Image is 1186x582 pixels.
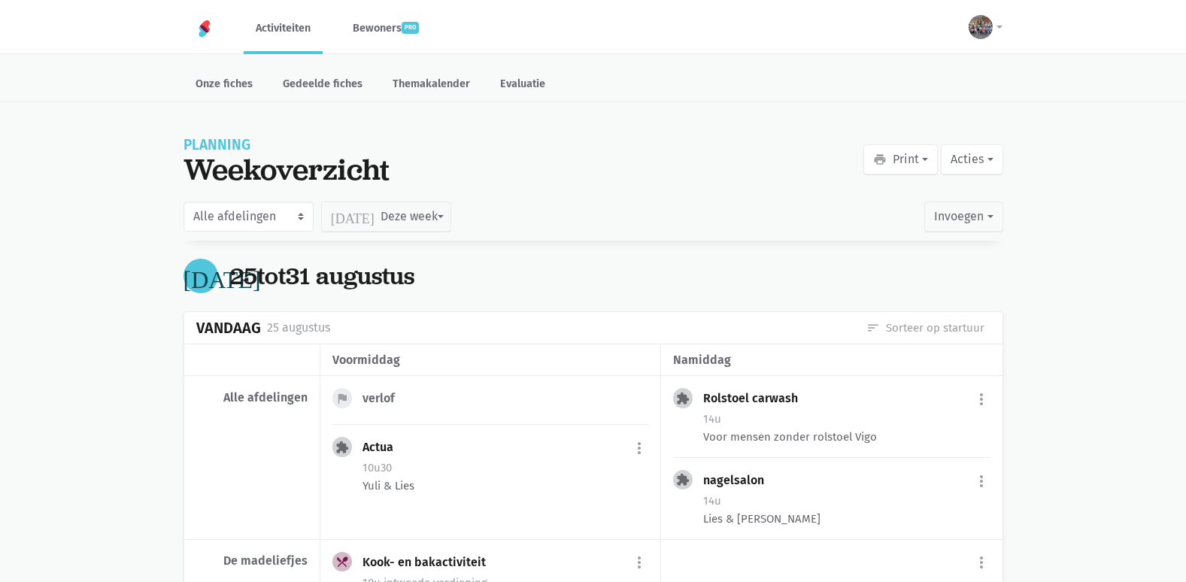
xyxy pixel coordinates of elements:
a: Bewonerspro [341,3,431,53]
i: sort [866,321,880,335]
div: Weekoverzicht [184,152,390,186]
span: pro [402,22,419,34]
i: [DATE] [184,264,261,288]
div: Rolstoel carwash [703,391,810,406]
i: flag [335,392,349,405]
i: [DATE] [331,210,375,223]
div: De madeliefjes [196,553,308,568]
i: print [873,153,887,166]
div: voormiddag [332,350,648,370]
div: Alle afdelingen [196,390,308,405]
a: Gedeelde fiches [271,69,375,102]
button: Invoegen [924,202,1002,232]
span: 25 [230,260,257,292]
div: Planning [184,138,390,152]
div: verlof [362,391,407,406]
div: Voor mensen zonder rolstoel Vigo [703,429,990,445]
div: Yuli & Lies [362,477,648,494]
button: Acties [941,144,1002,174]
span: 10u30 [362,461,392,474]
span: 14u [703,494,721,508]
div: Vandaag [196,320,261,337]
img: Home [196,20,214,38]
div: Kook- en bakactiviteit [362,555,498,570]
i: extension [676,392,690,405]
i: local_dining [335,555,349,568]
button: Deze week [321,202,451,232]
span: 14u [703,412,721,426]
div: tot [230,262,414,290]
div: 25 augustus [267,318,330,338]
span: 31 augustus [286,260,414,292]
div: Lies & [PERSON_NAME] [703,511,990,527]
div: namiddag [673,350,990,370]
div: nagelsalon [703,473,776,488]
div: Actua [362,440,405,455]
a: Evaluatie [488,69,557,102]
a: Sorteer op startuur [866,320,984,336]
a: Themakalender [381,69,482,102]
a: Activiteiten [244,3,323,53]
i: extension [335,441,349,454]
i: extension [676,473,690,487]
a: Onze fiches [184,69,265,102]
button: Print [863,144,938,174]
